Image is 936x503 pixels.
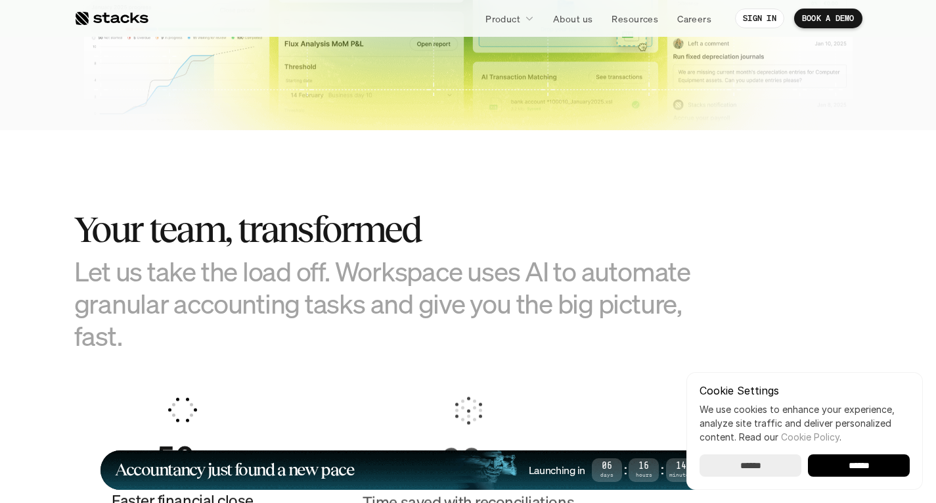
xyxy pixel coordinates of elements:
[74,255,731,352] h3: Let us take the load off. Workspace uses AI to automate granular accounting tasks and give you th...
[781,431,839,443] a: Cookie Policy
[735,9,784,28] a: SIGN IN
[739,431,841,443] span: Read our .
[604,7,666,30] a: Resources
[529,463,585,477] h4: Launching in
[442,441,480,479] div: Counter ends at 96
[700,402,910,444] p: We use cookies to enhance your experience, analyze site traffic and deliver personalized content.
[666,473,696,477] span: Minutes
[155,304,213,314] a: Privacy Policy
[677,12,711,26] p: Careers
[629,463,659,470] span: 16
[115,462,355,477] h1: Accountancy just found a new pace
[659,462,665,477] strong: :
[485,12,520,26] p: Product
[743,14,776,23] p: SIGN IN
[802,14,855,23] p: BOOK A DEMO
[700,385,910,396] p: Cookie Settings
[666,463,696,470] span: 14
[553,12,592,26] p: About us
[592,473,622,477] span: Days
[794,9,862,28] a: BOOK A DEMO
[156,439,194,477] div: Counter ends at 50
[629,473,659,477] span: Hours
[100,450,836,490] a: Accountancy just found a new paceLaunching in06Days:16Hours:14Minutes:01SecondsLEARN MORE
[592,463,622,470] span: 06
[545,7,600,30] a: About us
[74,209,731,250] h2: Your team, transformed
[622,462,629,477] strong: :
[669,7,719,30] a: Careers
[612,12,658,26] p: Resources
